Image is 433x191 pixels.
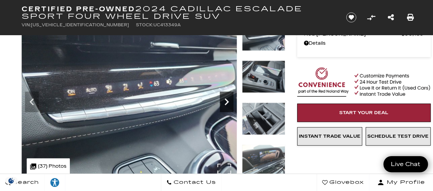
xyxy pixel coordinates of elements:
[220,92,233,112] div: Next
[344,12,359,23] button: Save vehicle
[44,174,65,191] a: Explore your accessibility options
[383,156,428,172] a: Live Chat
[304,39,424,48] a: Details
[369,174,433,191] button: Open user profile menu
[44,177,65,188] div: Explore your accessibility options
[387,160,424,168] span: Live Chat
[242,60,285,93] img: Certified Used 2024 Argent Silver Metallic Cadillac Sport image 18
[3,177,19,184] section: Click to Open Cookie Consent Modal
[384,178,425,187] span: My Profile
[339,110,389,115] span: Start Your Deal
[366,127,431,146] a: Schedule Test Drive
[328,178,364,187] span: Glovebox
[366,12,376,23] button: Compare Vehicle
[136,23,153,27] span: Stock:
[242,145,285,177] img: Certified Used 2024 Argent Silver Metallic Cadillac Sport image 20
[297,127,362,146] a: Instant Trade Value
[22,5,136,13] strong: Certified Pre-Owned
[22,23,31,27] span: VIN:
[31,23,129,27] span: [US_VEHICLE_IDENTIFICATION_NUMBER]
[153,23,181,27] span: UC413349A
[161,174,221,191] a: Contact Us
[3,177,19,184] img: Opt-Out Icon
[27,158,70,175] div: (37) Photos
[297,104,431,122] a: Start Your Deal
[387,13,394,22] a: Share this Certified Pre-Owned 2024 Cadillac Escalade Sport Four Wheel Drive SUV
[25,92,39,112] div: Previous
[22,18,237,180] img: Certified Used 2024 Argent Silver Metallic Cadillac Sport image 17
[11,178,39,187] span: Search
[22,5,335,20] h1: 2024 Cadillac Escalade Sport Four Wheel Drive SUV
[242,103,285,135] img: Certified Used 2024 Argent Silver Metallic Cadillac Sport image 19
[317,174,369,191] a: Glovebox
[407,13,414,22] a: Print this Certified Pre-Owned 2024 Cadillac Escalade Sport Four Wheel Drive SUV
[367,134,429,139] span: Schedule Test Drive
[299,134,360,139] span: Instant Trade Value
[172,178,216,187] span: Contact Us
